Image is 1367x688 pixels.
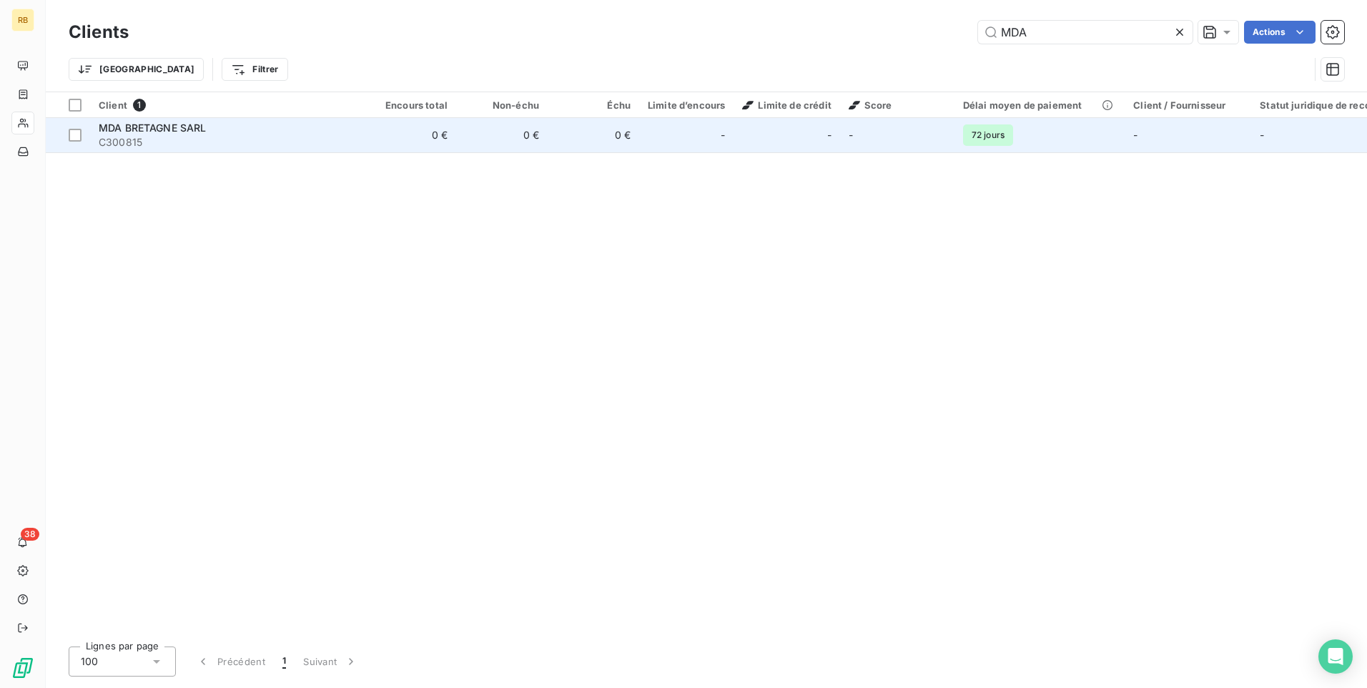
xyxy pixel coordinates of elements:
[222,58,287,81] button: Filtrer
[1260,129,1264,141] span: -
[827,128,831,142] span: -
[295,647,367,677] button: Suivant
[133,99,146,112] span: 1
[742,99,831,111] span: Limite de crédit
[963,124,1013,146] span: 72 jours
[21,528,39,541] span: 38
[1133,129,1137,141] span: -
[11,9,34,31] div: RB
[274,647,295,677] button: 1
[99,122,207,134] span: MDA BRETAGNE SARL
[282,654,286,669] span: 1
[1244,21,1316,44] button: Actions
[849,129,853,141] span: -
[69,58,204,81] button: [GEOGRAPHIC_DATA]
[99,135,356,149] span: C300815
[548,118,639,152] td: 0 €
[849,99,892,111] span: Score
[465,99,539,111] div: Non-échu
[365,118,456,152] td: 0 €
[648,99,725,111] div: Limite d’encours
[1318,639,1353,674] div: Open Intercom Messenger
[456,118,548,152] td: 0 €
[556,99,631,111] div: Échu
[373,99,448,111] div: Encours total
[81,654,98,669] span: 100
[963,99,1116,111] div: Délai moyen de paiement
[1133,99,1243,111] div: Client / Fournisseur
[69,19,129,45] h3: Clients
[978,21,1193,44] input: Rechercher
[721,128,725,142] span: -
[11,657,34,679] img: Logo LeanPay
[99,99,127,111] span: Client
[187,647,274,677] button: Précédent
